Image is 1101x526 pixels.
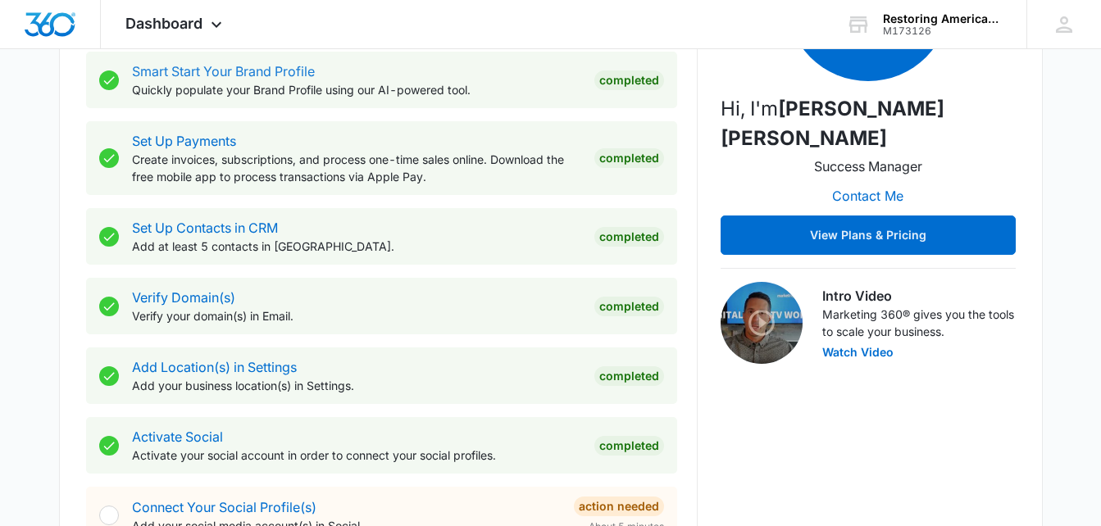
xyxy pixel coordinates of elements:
div: Completed [594,297,664,316]
div: Completed [594,366,664,386]
div: Action Needed [574,497,664,516]
p: Activate your social account in order to connect your social profiles. [132,447,581,464]
div: Completed [594,70,664,90]
p: Hi, I'm [721,94,1016,153]
a: Verify Domain(s) [132,289,235,306]
p: Add at least 5 contacts in [GEOGRAPHIC_DATA]. [132,238,581,255]
div: account id [883,25,1003,37]
button: Watch Video [822,347,894,358]
div: Completed [594,227,664,247]
button: Contact Me [816,176,920,215]
a: Add Location(s) in Settings [132,359,297,375]
div: Completed [594,148,664,168]
p: Verify your domain(s) in Email. [132,307,581,324]
p: Quickly populate your Brand Profile using our AI-powered tool. [132,81,581,98]
img: Intro Video [721,282,803,364]
p: Success Manager [814,156,922,176]
a: Smart Start Your Brand Profile [132,63,315,79]
a: Connect Your Social Profile(s) [132,499,316,515]
a: Activate Social [132,429,223,445]
strong: [PERSON_NAME] [PERSON_NAME] [721,97,944,150]
p: Add your business location(s) in Settings. [132,377,581,394]
h3: Intro Video [822,286,1016,306]
a: Set Up Payments [132,133,236,149]
span: Dashboard [125,15,202,32]
div: Completed [594,436,664,456]
p: Create invoices, subscriptions, and process one-time sales online. Download the free mobile app t... [132,151,581,185]
p: Marketing 360® gives you the tools to scale your business. [822,306,1016,340]
div: account name [883,12,1003,25]
a: Set Up Contacts in CRM [132,220,278,236]
button: View Plans & Pricing [721,215,1016,255]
